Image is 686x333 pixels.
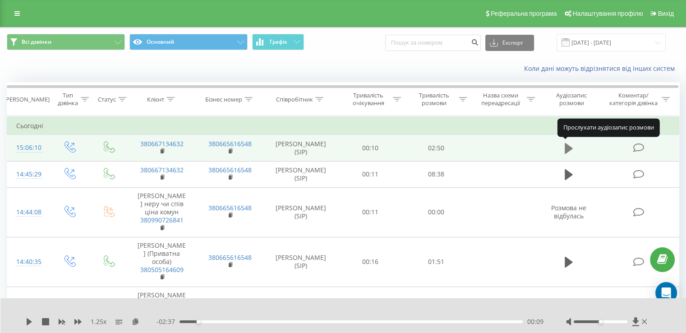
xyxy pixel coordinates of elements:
td: [PERSON_NAME] неру чи спів ціна комун [128,187,196,237]
a: Коли дані можуть відрізнятися вiд інших систем [524,64,679,73]
td: 00:11 [338,161,403,187]
span: Всі дзвінки [22,38,51,46]
span: Вихід [658,10,674,17]
div: 14:40:35 [16,253,40,271]
span: Графік [270,39,287,45]
td: [PERSON_NAME] (SIP) [264,135,338,161]
a: 380665616548 [208,166,252,174]
div: 15:06:10 [16,139,40,157]
button: Графік [252,34,304,50]
div: Accessibility label [197,320,200,324]
div: Open Intercom Messenger [655,282,677,304]
td: [PERSON_NAME] (SIP) [264,237,338,287]
td: 00:11 [338,187,403,237]
div: Прослухати аудіозапис розмови [557,119,660,137]
td: [PERSON_NAME] (Приватна особа) [128,237,196,287]
a: 380665616548 [208,203,252,212]
input: Пошук за номером [385,35,481,51]
button: Експорт [485,35,534,51]
a: 380667134632 [140,139,184,148]
div: Тривалість розмови [411,92,456,107]
a: 380990726841 [140,216,184,224]
div: Назва схеми переадресації [477,92,525,107]
div: 14:45:29 [16,166,40,183]
span: 1.25 x [91,317,106,326]
div: Співробітник [276,96,313,103]
div: [PERSON_NAME] [4,96,50,103]
td: 08:38 [403,161,469,187]
div: Коментар/категорія дзвінка [607,92,659,107]
span: Розмова не відбулась [551,203,586,220]
span: 00:09 [527,317,543,326]
span: Налаштування профілю [572,10,643,17]
button: Всі дзвінки [7,34,125,50]
td: 00:16 [338,237,403,287]
td: Сьогодні [7,117,679,135]
td: 00:10 [338,135,403,161]
td: 00:00 [403,187,469,237]
span: - 02:37 [157,317,180,326]
div: Аудіозапис розмови [545,92,598,107]
div: Тип дзвінка [57,92,78,107]
td: 02:50 [403,135,469,161]
div: Тривалість очікування [346,92,391,107]
a: 380665616548 [208,253,252,262]
a: 380665616548 [208,139,252,148]
td: 01:51 [403,237,469,287]
div: Бізнес номер [205,96,242,103]
td: [PERSON_NAME] (SIP) [264,187,338,237]
div: 14:44:08 [16,203,40,221]
span: Реферальна програма [491,10,557,17]
div: Статус [98,96,116,103]
a: 380505164609 [140,265,184,274]
td: [PERSON_NAME] (SIP) [264,161,338,187]
button: Основний [129,34,248,50]
a: 380667134632 [140,166,184,174]
div: Клієнт [147,96,164,103]
div: Accessibility label [599,320,602,324]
